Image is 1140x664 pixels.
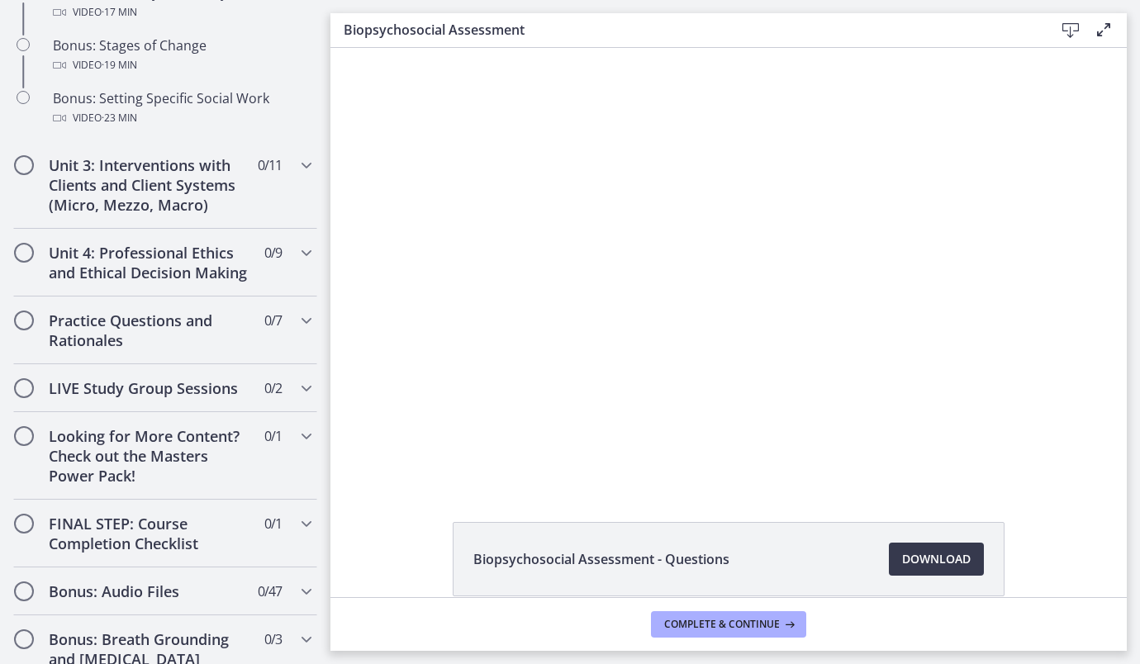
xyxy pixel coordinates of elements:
[102,2,137,22] span: · 17 min
[53,55,311,75] div: Video
[102,55,137,75] span: · 19 min
[902,549,971,569] span: Download
[53,108,311,128] div: Video
[53,88,311,128] div: Bonus: Setting Specific Social Work
[889,543,984,576] a: Download
[49,243,250,282] h2: Unit 4: Professional Ethics and Ethical Decision Making
[264,514,282,534] span: 0 / 1
[49,311,250,350] h2: Practice Questions and Rationales
[49,426,250,486] h2: Looking for More Content? Check out the Masters Power Pack!
[664,618,780,631] span: Complete & continue
[53,2,311,22] div: Video
[344,20,1028,40] h3: Biopsychosocial Assessment
[264,426,282,446] span: 0 / 1
[473,549,729,569] span: Biopsychosocial Assessment - Questions
[49,378,250,398] h2: LIVE Study Group Sessions
[258,155,282,175] span: 0 / 11
[330,48,1127,484] iframe: Video Lesson
[264,378,282,398] span: 0 / 2
[49,155,250,215] h2: Unit 3: Interventions with Clients and Client Systems (Micro, Mezzo, Macro)
[264,629,282,649] span: 0 / 3
[102,108,137,128] span: · 23 min
[258,581,282,601] span: 0 / 47
[651,611,806,638] button: Complete & continue
[49,581,250,601] h2: Bonus: Audio Files
[49,514,250,553] h2: FINAL STEP: Course Completion Checklist
[264,243,282,263] span: 0 / 9
[264,311,282,330] span: 0 / 7
[53,36,311,75] div: Bonus: Stages of Change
